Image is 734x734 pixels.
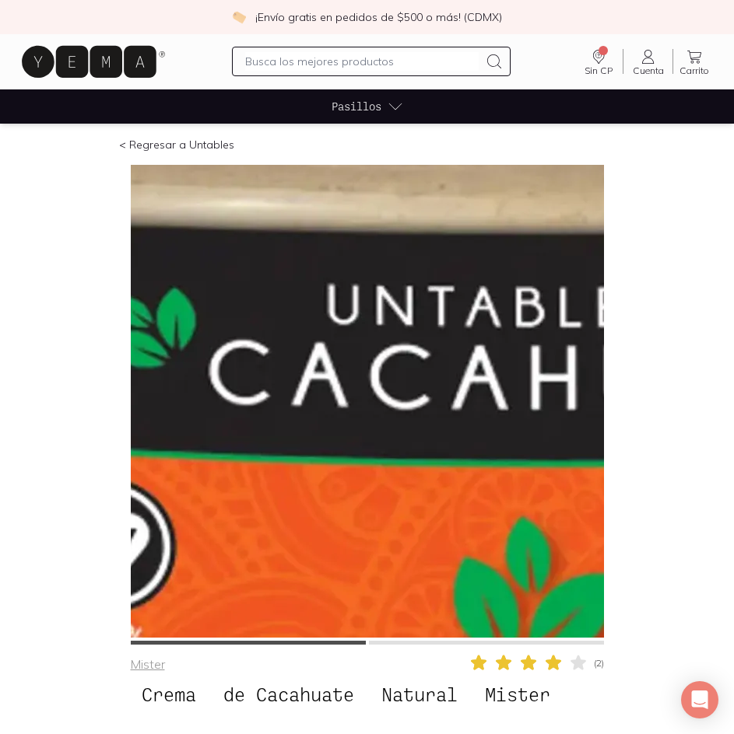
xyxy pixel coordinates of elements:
[681,681,718,718] div: Open Intercom Messenger
[594,659,604,668] span: ( 2 )
[680,65,709,76] span: Carrito
[232,10,246,24] img: check
[633,65,664,76] span: Cuenta
[574,47,623,75] a: Dirección no especificada
[623,47,673,75] a: Cuenta
[119,138,234,152] a: < Regresar a Untables
[212,680,365,709] span: de Cacahuate
[131,680,207,709] span: Crema
[131,656,165,672] a: Mister
[255,9,502,25] p: ¡Envío gratis en pedidos de $500 o más! (CDMX)
[332,98,381,114] span: Pasillos
[673,47,715,75] a: Carrito
[371,680,469,709] span: Natural
[474,680,561,709] span: Mister
[585,65,613,76] span: Sin CP
[245,52,479,71] input: Busca los mejores productos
